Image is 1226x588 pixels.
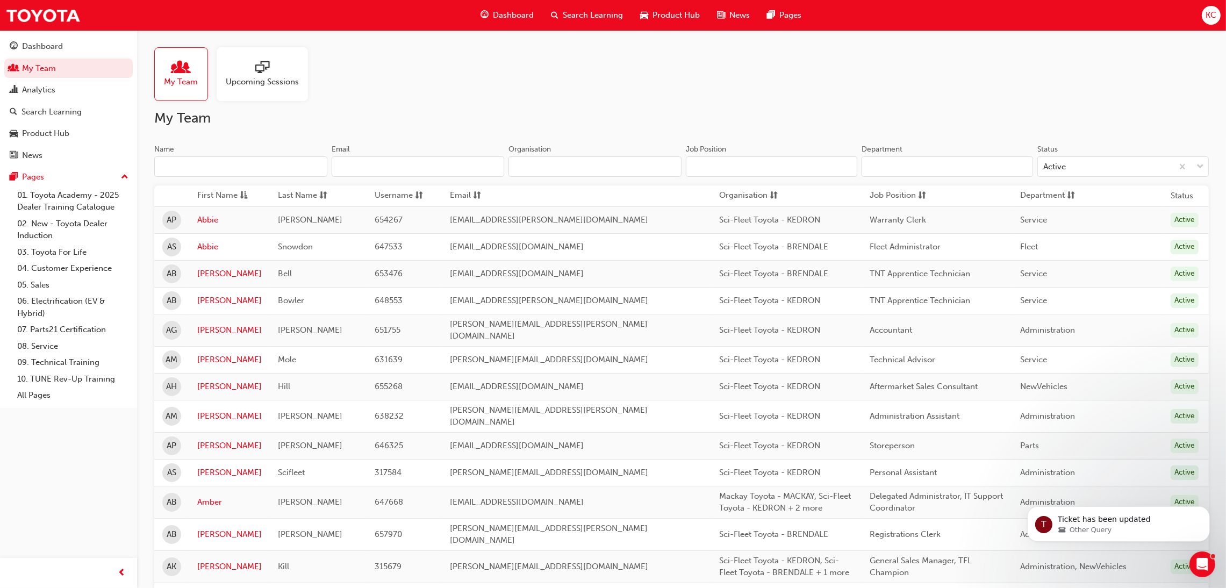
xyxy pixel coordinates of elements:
div: Status [1037,144,1058,155]
span: Accountant [870,325,912,335]
span: people-icon [174,61,188,76]
span: Sci-Fleet Toyota - KEDRON [719,355,820,364]
span: AH [167,381,177,393]
span: Department [1020,189,1065,203]
span: [PERSON_NAME] [278,497,342,507]
span: AG [167,324,177,336]
span: search-icon [551,9,558,22]
a: 09. Technical Training [13,354,133,371]
span: 317584 [375,468,402,477]
span: NewVehicles [1020,382,1067,391]
div: Active [1171,439,1199,453]
span: AB [167,295,177,307]
span: car-icon [640,9,648,22]
span: First Name [197,189,238,203]
button: DashboardMy TeamAnalyticsSearch LearningProduct HubNews [4,34,133,167]
a: Abbie [197,214,262,226]
span: guage-icon [10,42,18,52]
span: Search Learning [563,9,623,21]
span: [PERSON_NAME][EMAIL_ADDRESS][PERSON_NAME][DOMAIN_NAME] [450,319,648,341]
div: Active [1171,213,1199,227]
a: 02. New - Toyota Dealer Induction [13,216,133,244]
a: Upcoming Sessions [217,47,317,101]
span: Service [1020,355,1047,364]
span: Parts [1020,441,1039,450]
button: First Nameasc-icon [197,189,256,203]
a: Trak [5,3,81,27]
a: [PERSON_NAME] [197,354,262,366]
span: 646325 [375,441,403,450]
div: Active [1171,323,1199,338]
span: Sci-Fleet Toyota - KEDRON [719,411,820,421]
div: Active [1171,353,1199,367]
span: AB [167,268,177,280]
span: News [729,9,750,21]
span: 651755 [375,325,400,335]
span: sorting-icon [319,189,327,203]
span: 648553 [375,296,403,305]
span: Mackay Toyota - MACKAY, Sci-Fleet Toyota - KEDRON + 2 more [719,491,851,513]
span: AS [167,241,176,253]
span: [EMAIL_ADDRESS][PERSON_NAME][DOMAIN_NAME] [450,215,648,225]
button: Organisationsorting-icon [719,189,778,203]
span: pages-icon [10,173,18,182]
span: Service [1020,269,1047,278]
span: chart-icon [10,85,18,95]
button: Pages [4,167,133,187]
span: sorting-icon [770,189,778,203]
a: Dashboard [4,37,133,56]
span: AP [167,214,177,226]
a: [PERSON_NAME] [197,467,262,479]
a: 01. Toyota Academy - 2025 Dealer Training Catalogue [13,187,133,216]
a: [PERSON_NAME] [197,528,262,541]
span: 653476 [375,269,403,278]
a: My Team [4,59,133,78]
span: Sci-Fleet Toyota - BRENDALE [719,269,828,278]
input: Job Position [686,156,857,177]
span: sessionType_ONLINE_URL-icon [255,61,269,76]
span: Email [450,189,471,203]
span: [PERSON_NAME] [278,529,342,539]
button: Departmentsorting-icon [1020,189,1079,203]
span: sorting-icon [918,189,926,203]
span: Bell [278,269,292,278]
a: [PERSON_NAME] [197,381,262,393]
span: sorting-icon [473,189,481,203]
span: prev-icon [118,567,126,580]
span: AB [167,528,177,541]
div: Active [1043,161,1066,173]
span: Username [375,189,413,203]
span: Storeperson [870,441,915,450]
span: [PERSON_NAME][EMAIL_ADDRESS][DOMAIN_NAME] [450,562,648,571]
div: Active [1171,409,1199,424]
span: people-icon [10,64,18,74]
div: Active [1171,560,1199,574]
div: Search Learning [21,106,82,118]
span: 315679 [375,562,402,571]
span: [PERSON_NAME] [278,411,342,421]
div: Email [332,144,350,155]
button: Usernamesorting-icon [375,189,434,203]
span: Administration [1020,411,1075,421]
span: [PERSON_NAME][EMAIL_ADDRESS][PERSON_NAME][DOMAIN_NAME] [450,524,648,546]
span: AK [167,561,177,573]
div: Dashboard [22,40,63,53]
span: Sci-Fleet Toyota - KEDRON [719,441,820,450]
span: pages-icon [767,9,775,22]
a: [PERSON_NAME] [197,295,262,307]
span: TNT Apprentice Technician [870,296,970,305]
span: Sci-Fleet Toyota - KEDRON, Sci-Fleet Toyota - BRENDALE + 1 more [719,556,849,578]
span: Delegated Administrator, IT Support Coordinator [870,491,1003,513]
div: Active [1171,240,1199,254]
a: Amber [197,496,262,508]
input: Department [862,156,1033,177]
span: Fleet [1020,242,1038,252]
span: Scifleet [278,468,305,477]
span: [EMAIL_ADDRESS][PERSON_NAME][DOMAIN_NAME] [450,296,648,305]
span: Hill [278,382,290,391]
span: Administration [1020,468,1075,477]
span: Technical Advisor [870,355,935,364]
a: All Pages [13,387,133,404]
a: pages-iconPages [758,4,810,26]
